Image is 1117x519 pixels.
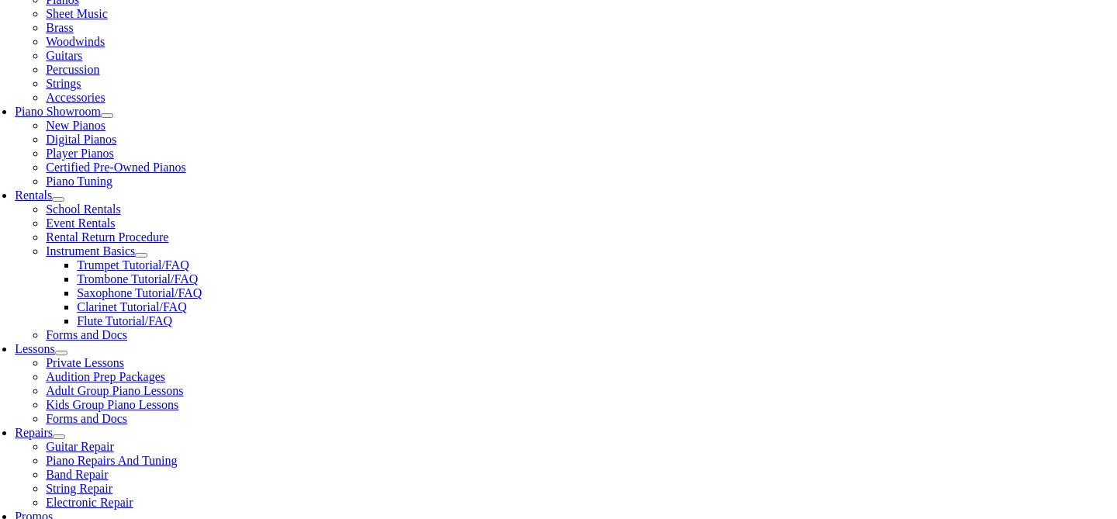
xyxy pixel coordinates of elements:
[46,244,135,258] a: Instrument Basics
[171,4,194,21] span: of 2
[46,202,120,216] a: School Rentals
[46,147,114,160] a: Player Pianos
[46,482,112,495] a: String Repair
[55,351,67,355] button: Open submenu of Lessons
[46,91,105,104] a: Accessories
[46,77,81,90] a: Strings
[77,314,172,327] a: Flute Tutorial/FAQ
[46,356,124,369] a: Private Lessons
[46,440,114,453] a: Guitar Repair
[46,161,185,174] a: Certified Pre-Owned Pianos
[15,426,53,439] a: Repairs
[15,189,52,202] a: Rentals
[46,49,82,62] a: Guitars
[46,63,99,76] a: Percussion
[15,342,55,355] a: Lessons
[46,496,133,509] a: Electronic Repair
[46,398,178,411] a: Kids Group Piano Lessons
[46,454,177,467] a: Piano Repairs And Tuning
[15,105,101,118] a: Piano Showroom
[46,412,127,425] a: Forms and Docs
[77,258,188,272] a: Trumpet Tutorial/FAQ
[46,230,168,244] a: Rental Return Procedure
[46,175,112,188] a: Piano Tuning
[46,35,105,48] a: Woodwinds
[46,370,165,383] a: Audition Prep Packages
[46,119,105,132] a: New Pianos
[46,133,116,146] a: Digital Pianos
[77,272,198,285] a: Trombone Tutorial/FAQ
[46,216,115,230] a: Event Rentals
[46,7,108,20] a: Sheet Music
[46,21,74,34] a: Brass
[53,434,65,439] button: Open submenu of Repairs
[46,468,108,481] a: Band Repair
[52,197,64,202] button: Open submenu of Rentals
[46,328,127,341] a: Forms and Docs
[77,286,202,299] a: Saxophone Tutorial/FAQ
[129,3,171,20] input: Page
[442,4,552,20] select: Zoom
[77,300,187,313] a: Clarinet Tutorial/FAQ
[101,113,113,118] button: Open submenu of Piano Showroom
[46,384,183,397] a: Adult Group Piano Lessons
[135,253,147,258] button: Open submenu of Instrument Basics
